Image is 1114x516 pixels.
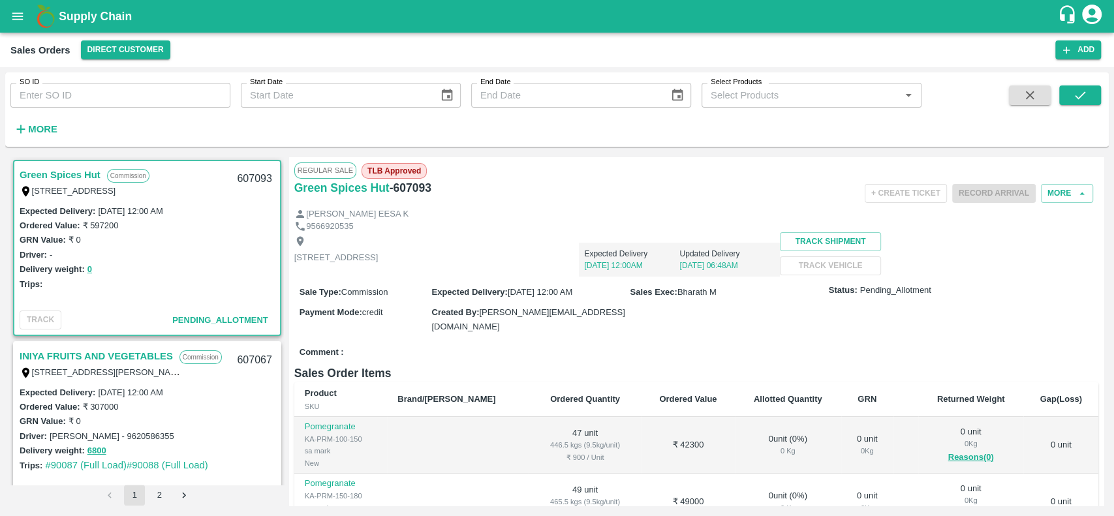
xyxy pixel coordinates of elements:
[1055,40,1101,59] button: Add
[300,307,362,317] label: Payment Mode :
[20,264,85,274] label: Delivery weight:
[1023,417,1098,474] td: 0 unit
[305,502,377,514] div: sa mark
[32,367,186,377] label: [STREET_ADDRESS][PERSON_NAME]
[98,387,162,397] label: [DATE] 12:00 AM
[305,490,377,502] div: KA-PRM-150-180
[929,438,1013,449] div: 0 Kg
[1040,394,1082,404] b: Gap(Loss)
[679,260,775,271] p: [DATE] 06:48AM
[711,77,762,87] label: Select Products
[20,250,47,260] label: Driver:
[20,220,80,230] label: Ordered Value:
[539,439,631,451] div: 446.5 kgs (9.5kg/unit)
[858,394,876,404] b: GRN
[241,83,429,108] input: Start Date
[81,40,170,59] button: Select DC
[250,77,283,87] label: Start Date
[900,87,917,104] button: Open
[852,502,883,514] div: 0 Kg
[294,364,1098,382] h6: Sales Order Items
[642,417,735,474] td: ₹ 42300
[745,433,831,457] div: 0 unit ( 0 %)
[20,279,42,289] label: Trips:
[305,478,377,490] p: Pomegranate
[20,387,95,397] label: Expected Delivery :
[480,77,510,87] label: End Date
[471,83,660,108] input: End Date
[28,124,57,134] strong: More
[937,394,1005,404] b: Returned Weight
[529,417,642,474] td: 47 unit
[20,461,42,470] label: Trips:
[929,494,1013,506] div: 0 Kg
[20,348,173,365] a: INIYA FRUITS AND VEGETABLES
[229,345,279,376] div: 607067
[10,42,70,59] div: Sales Orders
[69,416,81,426] label: ₹ 0
[3,1,33,31] button: open drawer
[69,235,81,245] label: ₹ 0
[20,206,95,216] label: Expected Delivery :
[630,287,677,297] label: Sales Exec :
[300,346,344,359] label: Comment :
[745,490,831,514] div: 0 unit ( 0 %)
[82,402,118,412] label: ₹ 307000
[20,166,101,183] a: Green Spices Hut
[59,10,132,23] b: Supply Chain
[341,287,388,297] span: Commission
[539,451,631,463] div: ₹ 900 / Unit
[665,83,690,108] button: Choose date
[584,260,679,271] p: [DATE] 12:00AM
[852,490,883,514] div: 0 unit
[852,433,883,457] div: 0 unit
[1057,5,1080,28] div: customer-support
[20,446,85,455] label: Delivery weight:
[174,485,194,506] button: Go to next page
[10,83,230,108] input: Enter SO ID
[82,220,118,230] label: ₹ 597200
[754,394,822,404] b: Allotted Quantity
[20,235,66,245] label: GRN Value:
[305,421,377,433] p: Pomegranate
[305,457,377,469] div: New
[745,502,831,514] div: 0 Kg
[1080,3,1104,30] div: account of current user
[305,445,377,457] div: sa mark
[33,3,59,29] img: logo
[45,460,127,470] a: #90087 (Full Load)
[829,284,858,297] label: Status:
[362,163,427,179] span: TLB Approved
[294,179,390,197] a: Green Spices Hut
[431,307,479,317] label: Created By :
[59,7,1057,25] a: Supply Chain
[306,220,353,233] p: 9566920535
[659,394,717,404] b: Ordered Value
[305,433,377,445] div: KA-PRM-100-150
[305,401,377,412] div: SKU
[20,431,47,441] label: Driver:
[508,287,572,297] span: [DATE] 12:00 AM
[97,485,196,506] nav: pagination navigation
[679,248,775,260] p: Updated Delivery
[294,162,356,178] span: Regular Sale
[952,187,1036,198] span: Please dispatch the trip before ending
[431,307,625,331] span: [PERSON_NAME][EMAIL_ADDRESS][DOMAIN_NAME]
[229,164,279,194] div: 607093
[745,445,831,457] div: 0 Kg
[397,394,495,404] b: Brand/[PERSON_NAME]
[362,307,383,317] span: credit
[50,250,52,260] label: -
[780,232,880,251] button: Track Shipment
[300,287,341,297] label: Sale Type :
[677,287,717,297] span: Bharath M
[172,315,268,325] span: Pending_Allotment
[435,83,459,108] button: Choose date
[124,485,145,506] button: page 1
[50,431,174,441] label: [PERSON_NAME] - 9620586355
[294,252,379,264] p: [STREET_ADDRESS]
[705,87,896,104] input: Select Products
[929,426,1013,465] div: 0 unit
[149,485,170,506] button: Go to page 2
